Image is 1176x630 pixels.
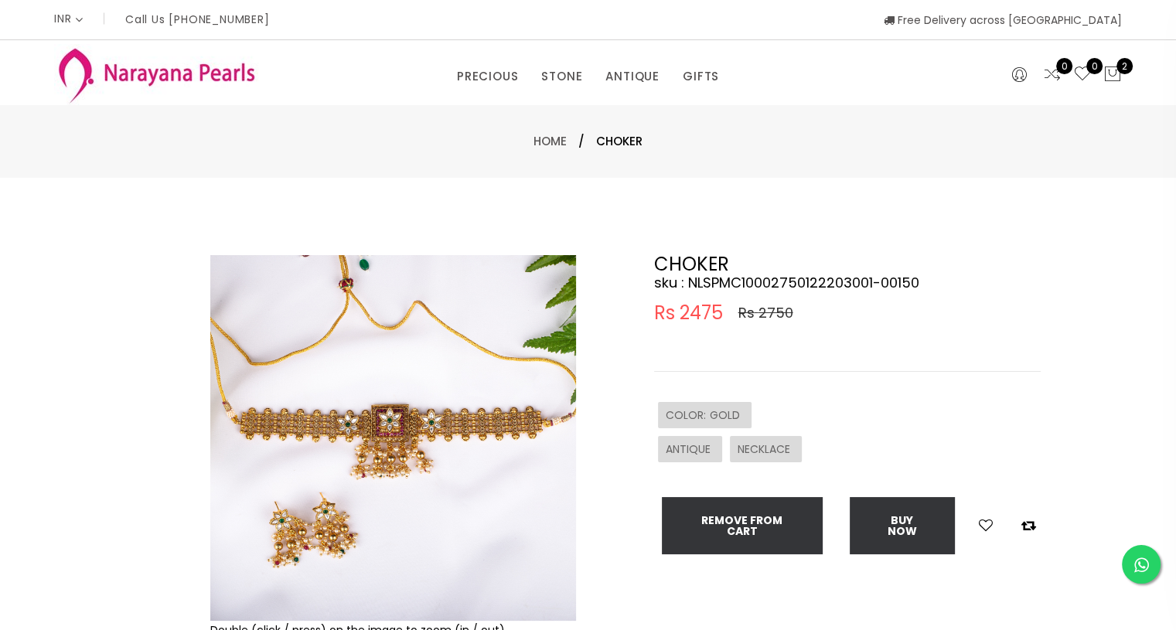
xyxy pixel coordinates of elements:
[850,497,955,554] button: Buy now
[654,274,1041,292] h4: sku : NLSPMC10002750122203001-00150
[125,14,270,25] p: Call Us [PHONE_NUMBER]
[605,65,660,88] a: ANTIQUE
[1017,516,1041,536] button: Add to compare
[578,132,585,151] span: /
[457,65,518,88] a: PRECIOUS
[666,407,710,423] span: COLOR :
[533,133,567,149] a: Home
[654,304,723,322] span: Rs 2475
[710,407,744,423] span: GOLD
[210,255,576,621] img: Example
[1056,58,1072,74] span: 0
[666,441,714,457] span: ANTIQUE
[1086,58,1103,74] span: 0
[683,65,719,88] a: GIFTS
[974,516,997,536] button: Add to wishlist
[738,441,794,457] span: NECKLACE
[1103,65,1122,85] button: 2
[1043,65,1062,85] a: 0
[654,255,1041,274] h2: CHOKER
[662,497,823,554] button: Remove from cart
[1116,58,1133,74] span: 2
[541,65,582,88] a: STONE
[738,304,793,322] span: Rs 2750
[1073,65,1092,85] a: 0
[884,12,1122,28] span: Free Delivery across [GEOGRAPHIC_DATA]
[596,132,643,151] span: CHOKER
